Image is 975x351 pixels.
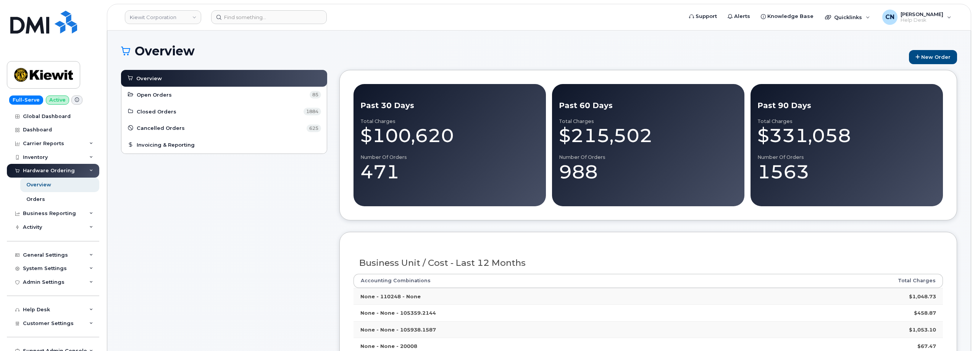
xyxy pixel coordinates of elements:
div: 988 [559,160,738,183]
th: Accounting Combinations [354,274,729,288]
a: Cancelled Orders 625 [127,124,321,133]
a: Open Orders 85 [127,90,321,99]
span: Cancelled Orders [137,125,185,132]
strong: $1,053.10 [909,327,936,333]
div: 1563 [757,160,936,183]
div: Total Charges [757,118,936,125]
span: Invoicing & Reporting [137,141,195,149]
h1: Overview [121,44,905,58]
div: Number of Orders [360,154,539,160]
strong: None - None - 105938.1587 [360,327,436,333]
div: 471 [360,160,539,183]
iframe: Messenger Launcher [942,318,969,345]
a: New Order [909,50,957,64]
strong: $67.47 [917,343,936,349]
strong: None - 110248 - None [360,293,421,299]
span: Closed Orders [137,108,176,115]
div: Number of Orders [559,154,738,160]
div: Total Charges [360,118,539,125]
div: $331,058 [757,124,936,147]
a: Invoicing & Reporting [127,141,321,150]
div: Total Charges [559,118,738,125]
div: Number of Orders [757,154,936,160]
strong: $1,048.73 [909,293,936,299]
span: 625 [307,125,321,132]
th: Total Charges [728,274,943,288]
a: Closed Orders 1884 [127,107,321,116]
strong: None - None - 20008 [360,343,417,349]
span: Open Orders [137,91,172,99]
span: 1884 [303,108,321,115]
div: Past 60 Days [559,100,738,111]
span: Overview [136,75,162,82]
div: $215,502 [559,124,738,147]
strong: $458.87 [914,310,936,316]
a: Overview [127,74,321,83]
div: $100,620 [360,124,539,147]
span: 85 [310,91,321,99]
h3: Business Unit / Cost - Last 12 Months [359,258,938,268]
strong: None - None - 105359.2144 [360,310,436,316]
div: Past 30 Days [360,100,539,111]
div: Past 90 Days [757,100,936,111]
